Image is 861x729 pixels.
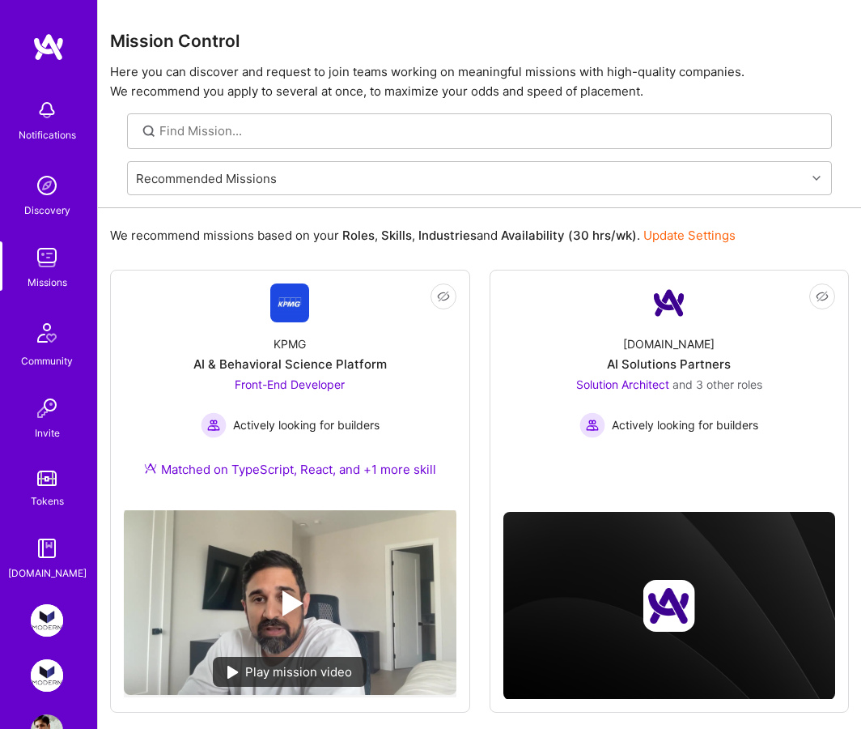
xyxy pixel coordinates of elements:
[27,604,67,637] a: Modern Exec: Team for Platform & AI Development
[31,94,63,126] img: bell
[227,666,239,679] img: play
[32,32,65,62] img: logo
[31,392,63,424] img: Invite
[201,412,227,438] img: Actively looking for builders
[503,512,836,700] img: cover
[110,31,849,51] h3: Mission Control
[28,274,67,291] div: Missions
[31,241,63,274] img: teamwork
[437,290,450,303] i: icon EyeClosed
[31,659,63,692] img: Modern Exec: Project Magic
[136,169,277,186] div: Recommended Missions
[37,471,57,486] img: tokens
[607,356,731,373] div: AI Solutions Partners
[31,492,64,509] div: Tokens
[270,283,309,322] img: Company Logo
[812,174,821,182] i: icon Chevron
[342,228,375,243] b: Roles
[31,604,63,637] img: Modern Exec: Team for Platform & AI Development
[623,335,715,352] div: [DOMAIN_NAME]
[159,122,820,139] input: Find Mission...
[193,356,387,373] div: AI & Behavioral Science Platform
[140,122,159,141] i: icon SearchGrey
[643,580,695,632] img: Company logo
[110,227,736,244] p: We recommend missions based on your , , and .
[31,532,63,565] img: guide book
[110,62,849,101] p: Here you can discover and request to join teams working on meaningful missions with high-quality ...
[418,228,477,243] b: Industries
[124,508,456,695] img: No Mission
[501,228,637,243] b: Availability (30 hrs/wk)
[19,126,76,143] div: Notifications
[35,424,60,441] div: Invite
[28,313,66,352] img: Community
[672,377,762,391] span: and 3 other roles
[643,228,736,243] a: Update Settings
[650,283,689,322] img: Company Logo
[816,290,829,303] i: icon EyeClosed
[124,283,456,497] a: Company LogoKPMGAI & Behavioral Science PlatformFront-End Developer Actively looking for builders...
[144,461,436,478] div: Matched on TypeScript, React, and +1 more skill
[612,416,758,433] span: Actively looking for builders
[381,228,412,243] b: Skills
[24,202,70,219] div: Discovery
[8,565,87,582] div: [DOMAIN_NAME]
[31,169,63,202] img: discovery
[27,659,67,692] a: Modern Exec: Project Magic
[213,657,367,687] div: Play mission video
[576,377,669,391] span: Solution Architect
[579,412,605,438] img: Actively looking for builders
[503,283,836,485] a: Company Logo[DOMAIN_NAME]AI Solutions PartnersSolution Architect and 3 other rolesActively lookin...
[235,377,345,391] span: Front-End Developer
[144,462,157,475] img: Ateam Purple Icon
[274,335,306,352] div: KPMG
[233,416,380,433] span: Actively looking for builders
[21,352,73,369] div: Community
